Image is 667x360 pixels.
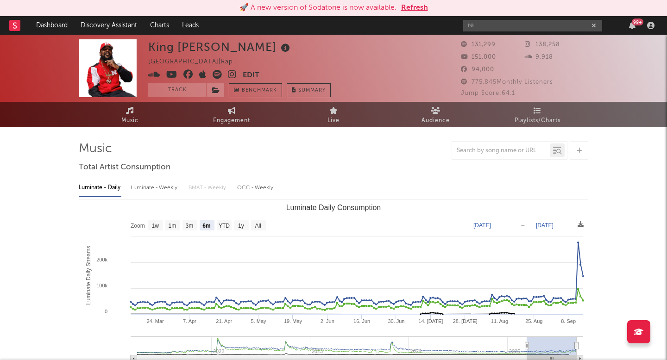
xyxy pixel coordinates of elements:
text: → [520,222,526,229]
a: Engagement [181,102,283,127]
span: Engagement [213,115,250,126]
span: Summary [298,88,326,93]
a: Playlists/Charts [486,102,588,127]
div: King [PERSON_NAME] [148,39,292,55]
text: 16. Jun [353,318,370,324]
text: 28. [DATE] [453,318,478,324]
input: Search by song name or URL [452,147,550,155]
text: 200k [96,257,107,262]
button: Edit [243,70,259,81]
span: 94,000 [461,67,494,73]
text: 6m [202,223,210,229]
a: Leads [176,16,205,35]
span: Live [327,115,340,126]
text: 19. May [284,318,302,324]
text: 21. Apr [216,318,232,324]
text: 25. Aug [525,318,542,324]
text: 7. Apr [183,318,196,324]
text: 1y [238,223,244,229]
div: Luminate - Weekly [131,180,179,196]
div: 99 + [632,19,643,25]
text: 2. Jun [321,318,334,324]
text: 14. [DATE] [418,318,443,324]
div: Luminate - Daily [79,180,121,196]
span: 138,258 [525,42,560,48]
button: 99+ [629,22,636,29]
span: 9,918 [525,54,553,60]
text: All [255,223,261,229]
span: Benchmark [242,85,277,96]
text: [DATE] [473,222,491,229]
span: 131,299 [461,42,496,48]
text: YTD [219,223,230,229]
text: Zoom [131,223,145,229]
input: Search for artists [463,20,602,31]
text: 1m [169,223,176,229]
span: 775,845 Monthly Listeners [461,79,553,85]
text: 8. Sep [561,318,576,324]
text: Luminate Daily Consumption [286,204,381,211]
a: Benchmark [229,83,282,97]
div: 🚀 A new version of Sodatone is now available. [239,2,396,13]
text: 24. Mar [146,318,164,324]
button: Refresh [401,2,428,13]
span: Total Artist Consumption [79,162,170,173]
button: Summary [287,83,331,97]
span: 151,000 [461,54,496,60]
text: 30. Jun [388,318,404,324]
a: Audience [384,102,486,127]
text: 100k [96,283,107,288]
text: 3m [186,223,194,229]
a: Discovery Assistant [74,16,144,35]
text: 1w [152,223,159,229]
text: Luminate Daily Streams [85,246,92,304]
a: Live [283,102,384,127]
div: OCC - Weekly [237,180,274,196]
a: Dashboard [30,16,74,35]
span: Jump Score: 64.1 [461,90,515,96]
text: 11. Aug [491,318,508,324]
text: 0 [105,309,107,314]
div: [GEOGRAPHIC_DATA] | Rap [148,56,244,68]
span: Playlists/Charts [515,115,560,126]
text: [DATE] [536,222,554,229]
text: 5. May [251,318,267,324]
a: Music [79,102,181,127]
a: Charts [144,16,176,35]
span: Music [121,115,138,126]
span: Audience [422,115,450,126]
button: Track [148,83,206,97]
